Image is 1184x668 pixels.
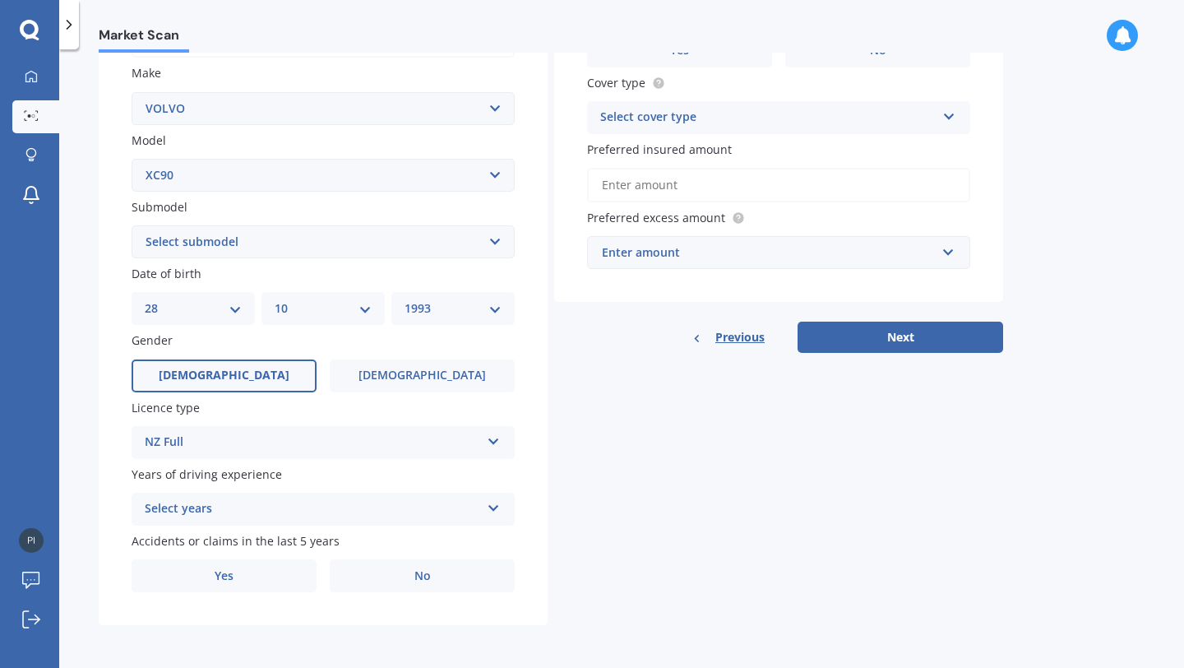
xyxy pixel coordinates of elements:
div: NZ Full [145,433,480,452]
img: f868e3527a28cfdb4a927e77185ac806 [19,528,44,553]
button: Next [798,322,1003,353]
span: No [414,569,431,583]
span: Preferred excess amount [587,210,725,225]
span: [DEMOGRAPHIC_DATA] [358,369,486,383]
span: Market Scan [99,27,189,49]
span: Yes [670,44,689,58]
span: No [870,44,886,58]
span: Preferred insured amount [587,141,732,157]
span: Licence type [132,400,200,415]
span: Gender [132,333,173,349]
div: Enter amount [602,244,936,262]
span: Cover type [587,75,645,90]
span: Date of birth [132,266,201,281]
span: Model [132,132,166,148]
span: Submodel [132,199,187,215]
span: Years of driving experience [132,466,282,482]
div: Select years [145,499,480,519]
span: Previous [715,325,765,350]
span: Yes [215,569,234,583]
div: Select cover type [600,108,936,128]
input: Enter amount [587,168,970,202]
span: [DEMOGRAPHIC_DATA] [159,369,289,383]
span: Accidents or claims in the last 5 years [132,533,340,549]
span: Make [132,66,161,81]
